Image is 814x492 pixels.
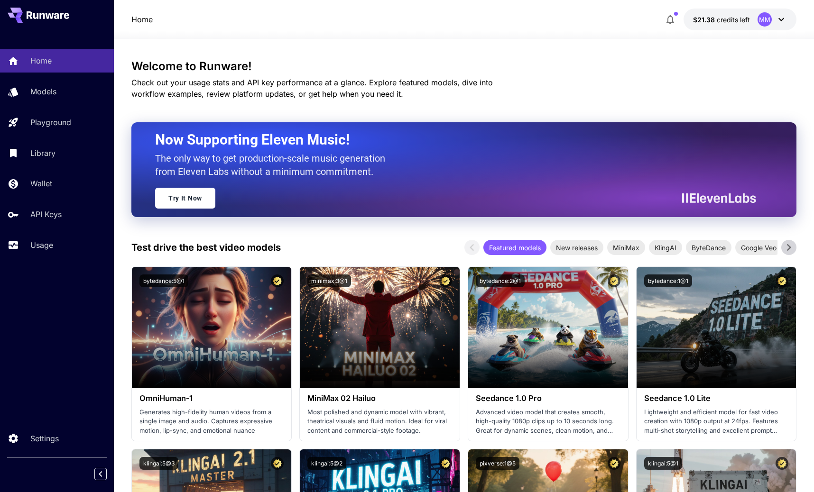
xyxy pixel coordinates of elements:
p: Wallet [30,178,52,189]
nav: breadcrumb [131,14,153,25]
p: Playground [30,117,71,128]
span: ByteDance [686,243,731,253]
button: Certified Model – Vetted for best performance and includes a commercial license. [776,274,788,287]
button: Certified Model – Vetted for best performance and includes a commercial license. [608,457,620,470]
h3: Seedance 1.0 Pro [476,394,620,403]
button: Certified Model – Vetted for best performance and includes a commercial license. [776,457,788,470]
button: pixverse:1@5 [476,457,519,470]
button: klingai:5@2 [307,457,346,470]
span: KlingAI [649,243,682,253]
img: alt [637,267,796,388]
h2: Now Supporting Eleven Music! [155,131,749,149]
p: Test drive the best video models [131,240,281,255]
div: Google Veo [735,240,782,255]
p: Advanced video model that creates smooth, high-quality 1080p clips up to 10 seconds long. Great f... [476,408,620,436]
button: bytedance:5@1 [139,274,188,287]
img: alt [300,267,460,388]
button: bytedance:1@1 [644,274,692,287]
button: Certified Model – Vetted for best performance and includes a commercial license. [608,274,620,287]
button: klingai:5@1 [644,457,682,470]
span: Google Veo [735,243,782,253]
div: $21.3769 [693,15,750,25]
button: Certified Model – Vetted for best performance and includes a commercial license. [271,457,284,470]
p: The only way to get production-scale music generation from Eleven Labs without a minimum commitment. [155,152,392,178]
div: New releases [550,240,603,255]
h3: MiniMax 02 Hailuo [307,394,452,403]
p: Usage [30,239,53,251]
div: KlingAI [649,240,682,255]
div: ByteDance [686,240,731,255]
h3: Seedance 1.0 Lite [644,394,789,403]
button: Certified Model – Vetted for best performance and includes a commercial license. [439,457,452,470]
a: Try It Now [155,188,215,209]
a: Home [131,14,153,25]
img: alt [468,267,628,388]
button: Collapse sidebar [94,468,107,480]
p: Generates high-fidelity human videos from a single image and audio. Captures expressive motion, l... [139,408,284,436]
span: credits left [717,16,750,24]
p: Lightweight and efficient model for fast video creation with 1080p output at 24fps. Features mult... [644,408,789,436]
div: MiniMax [607,240,645,255]
img: alt [132,267,292,388]
p: Most polished and dynamic model with vibrant, theatrical visuals and fluid motion. Ideal for vira... [307,408,452,436]
p: Models [30,86,56,97]
button: Certified Model – Vetted for best performance and includes a commercial license. [439,274,452,287]
div: Collapse sidebar [102,465,114,483]
h3: OmniHuman‑1 [139,394,284,403]
h3: Welcome to Runware! [131,60,796,73]
button: Certified Model – Vetted for best performance and includes a commercial license. [271,274,284,287]
p: Library [30,147,55,159]
button: bytedance:2@1 [476,274,525,287]
p: Settings [30,433,59,444]
button: klingai:5@3 [139,457,178,470]
span: Check out your usage stats and API key performance at a glance. Explore featured models, dive int... [131,78,493,99]
p: API Keys [30,209,62,220]
div: Featured models [483,240,546,255]
p: Home [30,55,52,66]
button: minimax:3@1 [307,274,351,287]
span: New releases [550,243,603,253]
span: MiniMax [607,243,645,253]
div: MM [758,12,772,27]
span: $21.38 [693,16,717,24]
button: $21.3769MM [684,9,796,30]
span: Featured models [483,243,546,253]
